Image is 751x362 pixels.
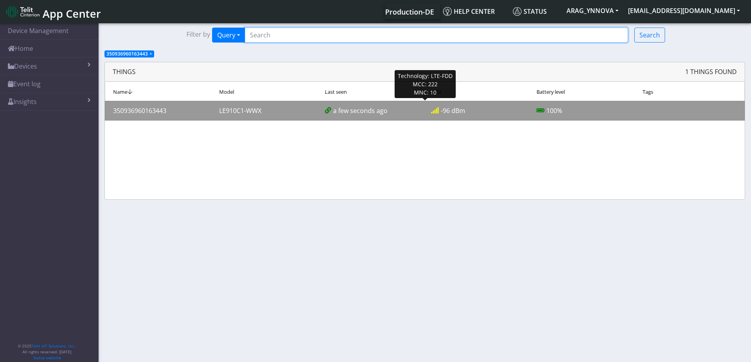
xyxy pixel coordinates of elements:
[18,349,76,355] p: All rights reserved. [DATE]
[634,28,665,43] button: Search
[149,50,152,57] span: ×
[107,106,213,115] div: 350936960163443
[6,3,100,20] a: App Center
[213,106,319,115] div: LE910C1-WWX
[513,7,547,16] span: Status
[510,4,562,19] a: Status
[385,7,434,17] span: Production-DE
[113,88,127,95] span: Name
[186,30,210,41] span: Filter by
[149,52,152,56] button: Close
[413,80,438,88] span: MCC: 222
[440,4,510,19] a: Help center
[513,7,522,16] img: status.svg
[43,6,101,21] span: App Center
[643,88,653,95] span: Tags
[685,67,737,76] span: 1 things found
[105,62,745,82] div: THINGS
[18,343,76,349] p: © 2025 .
[562,4,623,18] button: ARAG_YNNOVA
[537,88,565,95] span: Battery level
[6,6,39,18] img: logo-telit-cinterion-gw-new.png
[443,7,495,16] span: Help center
[245,28,628,43] input: Search...
[441,106,465,115] span: -96 dBm
[32,343,75,349] a: Telit IoT Solutions, Inc.
[546,106,562,115] span: 100%
[325,88,347,95] span: Last seen
[414,89,436,96] span: MNC: 10
[623,4,745,18] button: [EMAIL_ADDRESS][DOMAIN_NAME]
[219,88,234,95] span: Model
[33,355,61,360] a: Status website
[443,7,452,16] img: knowledge.svg
[385,4,434,19] a: Your current platform instance
[104,50,154,58] span: 350936960163443
[212,28,245,43] button: Query
[333,106,388,115] span: a few seconds ago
